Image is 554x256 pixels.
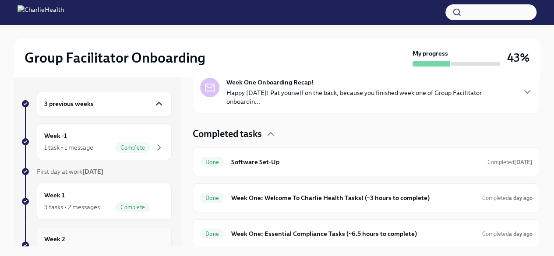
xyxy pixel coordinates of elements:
span: Completed [482,231,533,237]
span: Complete [115,204,150,210]
span: Complete [115,144,150,151]
strong: My progress [413,49,448,58]
a: Week 13 tasks • 2 messagesComplete [21,183,172,220]
span: Completed [482,195,533,201]
h4: Completed tasks [193,127,262,140]
strong: a day ago [509,195,533,201]
span: September 25th, 2025 18:18 [487,158,533,166]
a: DoneWeek One: Welcome To Charlie Health Tasks! (~3 hours to complete)Completeda day ago [200,191,533,205]
h6: Week 2 [44,234,65,244]
div: 3 previous weeks [37,91,172,116]
span: Done [200,159,224,165]
strong: [DATE] [514,159,533,165]
h6: Software Set-Up [231,157,480,167]
h6: Week One: Essential Compliance Tasks (~6.5 hours to complete) [231,229,475,238]
h6: Week -1 [44,131,67,140]
h6: Week 1 [44,190,65,200]
h2: Group Facilitator Onboarding [25,49,205,67]
span: Done [200,231,224,237]
span: October 8th, 2025 12:54 [482,194,533,202]
strong: Week One Onboarding Recap! [226,78,314,87]
span: Done [200,195,224,201]
div: 1 task • 1 message [44,143,93,152]
a: First day at work[DATE] [21,167,172,176]
img: CharlieHealth [18,5,64,19]
a: Week -11 task • 1 messageComplete [21,123,172,160]
strong: [DATE] [82,168,103,175]
strong: a day ago [509,231,533,237]
span: First day at work [37,168,103,175]
div: Completed tasks [193,127,540,140]
div: 3 tasks • 2 messages [44,203,100,211]
a: DoneWeek One: Essential Compliance Tasks (~6.5 hours to complete)Completeda day ago [200,227,533,241]
p: Happy [DATE]! Pat yourself on the back, because you finished week one of Group Facilitator onboar... [226,88,515,106]
h3: 43% [507,50,529,66]
span: Completed [487,159,533,165]
h6: 3 previous weeks [44,99,94,109]
a: DoneSoftware Set-UpCompleted[DATE] [200,155,533,169]
h6: Week One: Welcome To Charlie Health Tasks! (~3 hours to complete) [231,193,475,203]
